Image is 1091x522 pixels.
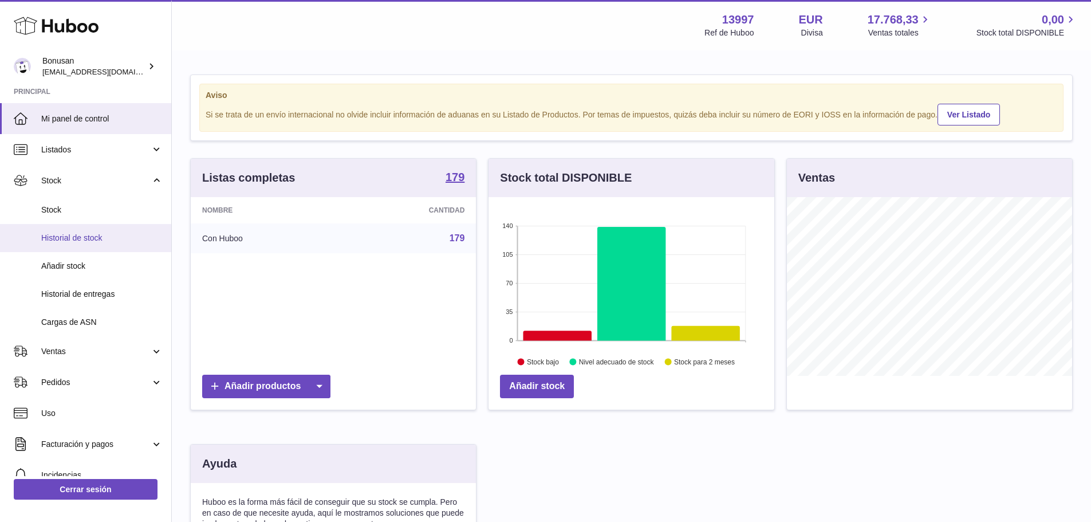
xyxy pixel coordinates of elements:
h3: Ventas [798,170,835,186]
text: Stock bajo [527,358,559,366]
span: Stock [41,205,163,215]
th: Nombre [191,197,339,223]
a: Cerrar sesión [14,479,157,500]
text: 35 [506,308,513,315]
a: Añadir stock [500,375,574,398]
a: 179 [450,233,465,243]
span: Uso [41,408,163,419]
td: Con Huboo [191,223,339,253]
span: Pedidos [41,377,151,388]
strong: 13997 [722,12,754,28]
div: Ref de Huboo [704,28,754,38]
text: Stock para 2 meses [674,358,735,366]
span: Añadir stock [41,261,163,272]
span: Listados [41,144,151,155]
strong: Aviso [206,90,1057,101]
div: Bonusan [42,56,145,77]
text: 0 [510,337,513,344]
span: Stock [41,175,151,186]
div: Divisa [801,28,823,38]
h3: Listas completas [202,170,295,186]
a: 17.768,33 Ventas totales [868,12,932,38]
span: Facturación y pagos [41,439,151,450]
a: Añadir productos [202,375,330,398]
span: Ventas [41,346,151,357]
img: info@bonusan.es [14,58,31,75]
span: Cargas de ASN [41,317,163,328]
strong: 179 [446,171,464,183]
span: 0,00 [1042,12,1064,28]
a: Ver Listado [938,104,1000,125]
div: Si se trata de un envío internacional no olvide incluir información de aduanas en su Listado de P... [206,102,1057,125]
text: 105 [502,251,513,258]
h3: Stock total DISPONIBLE [500,170,632,186]
span: Ventas totales [868,28,932,38]
span: [EMAIL_ADDRESS][DOMAIN_NAME] [42,67,168,76]
a: 0,00 Stock total DISPONIBLE [976,12,1077,38]
span: Incidencias [41,470,163,481]
span: 17.768,33 [868,12,919,28]
h3: Ayuda [202,456,237,472]
text: 70 [506,280,513,286]
th: Cantidad [339,197,476,223]
span: Stock total DISPONIBLE [976,28,1077,38]
text: 140 [502,222,513,229]
text: Nivel adecuado de stock [579,358,655,366]
span: Mi panel de control [41,113,163,124]
span: Historial de entregas [41,289,163,300]
strong: EUR [798,12,822,28]
span: Historial de stock [41,233,163,244]
a: 179 [446,171,464,185]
